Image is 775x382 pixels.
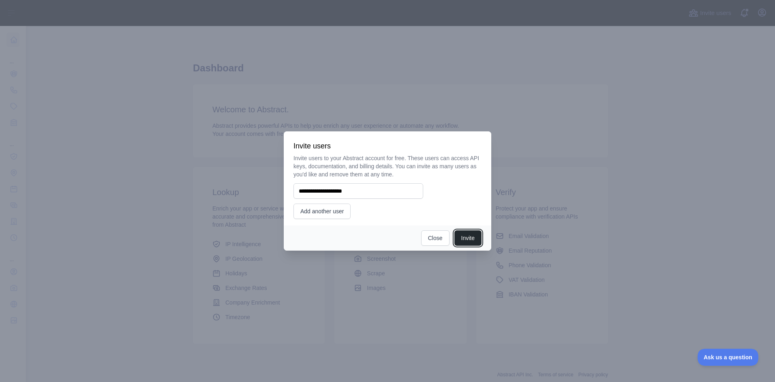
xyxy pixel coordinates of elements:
button: Invite [454,230,482,246]
iframe: Toggle Customer Support [698,349,759,366]
h3: Invite users [293,141,482,151]
button: Add another user [293,204,351,219]
p: Invite users to your Abstract account for free. These users can access API keys, documentation, a... [293,154,482,178]
button: Close [421,230,450,246]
